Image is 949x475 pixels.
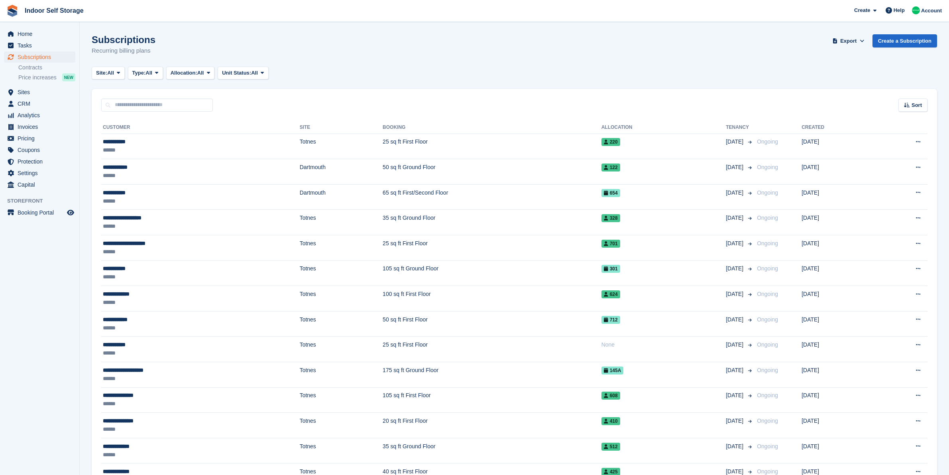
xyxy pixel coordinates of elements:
span: Type: [132,69,146,77]
span: [DATE] [726,163,745,171]
td: 25 sq ft First Floor [383,134,601,159]
a: menu [4,51,75,63]
td: 50 sq ft Ground Floor [383,159,601,185]
td: Totnes [300,134,383,159]
span: 328 [601,214,620,222]
h1: Subscriptions [92,34,155,45]
span: Allocation: [171,69,197,77]
span: [DATE] [726,189,745,197]
span: Capital [18,179,65,190]
span: 624 [601,290,620,298]
td: 65 sq ft First/Second Floor [383,184,601,210]
span: 701 [601,240,620,248]
td: Dartmouth [300,159,383,185]
a: menu [4,121,75,132]
td: 20 sq ft First Floor [383,413,601,438]
span: [DATE] [726,138,745,146]
span: [DATE] [726,290,745,298]
a: menu [4,98,75,109]
td: [DATE] [802,311,874,337]
img: stora-icon-8386f47178a22dfd0bd8f6a31ec36ba5ce8667c1dd55bd0f319d3a0aa187defe.svg [6,5,18,17]
a: menu [4,179,75,190]
span: Protection [18,156,65,167]
span: All [107,69,114,77]
td: [DATE] [802,362,874,388]
th: Created [802,121,874,134]
td: [DATE] [802,337,874,362]
span: 145A [601,367,624,374]
span: [DATE] [726,366,745,374]
div: NEW [62,73,75,81]
span: [DATE] [726,417,745,425]
span: [DATE] [726,341,745,349]
td: 50 sq ft First Floor [383,311,601,337]
td: 35 sq ft Ground Floor [383,438,601,463]
td: [DATE] [802,286,874,311]
span: All [145,69,152,77]
td: [DATE] [802,387,874,413]
th: Site [300,121,383,134]
div: None [601,341,726,349]
td: Totnes [300,387,383,413]
span: Ongoing [757,341,778,348]
span: Sort [912,101,922,109]
th: Customer [101,121,300,134]
a: menu [4,168,75,179]
td: [DATE] [802,235,874,261]
td: 25 sq ft First Floor [383,337,601,362]
a: menu [4,40,75,51]
td: Totnes [300,311,383,337]
span: All [197,69,204,77]
span: Booking Portal [18,207,65,218]
span: Coupons [18,144,65,156]
a: Preview store [66,208,75,217]
span: Tasks [18,40,65,51]
span: Ongoing [757,291,778,297]
td: 105 sq ft Ground Floor [383,260,601,286]
span: [DATE] [726,442,745,451]
span: Ongoing [757,418,778,424]
span: [DATE] [726,239,745,248]
span: Ongoing [757,240,778,246]
span: Ongoing [757,138,778,145]
span: 608 [601,392,620,400]
td: Dartmouth [300,184,383,210]
span: Site: [96,69,107,77]
span: Storefront [7,197,79,205]
a: Indoor Self Storage [22,4,87,17]
button: Unit Status: All [218,67,268,80]
td: [DATE] [802,438,874,463]
a: Contracts [18,64,75,71]
th: Allocation [601,121,726,134]
span: All [251,69,258,77]
a: menu [4,28,75,39]
span: Export [840,37,857,45]
span: 654 [601,189,620,197]
span: Ongoing [757,265,778,272]
td: 175 sq ft Ground Floor [383,362,601,388]
span: Help [894,6,905,14]
span: 220 [601,138,620,146]
span: Ongoing [757,316,778,323]
a: menu [4,156,75,167]
th: Tenancy [726,121,754,134]
span: Ongoing [757,443,778,449]
button: Type: All [128,67,163,80]
span: Price increases [18,74,57,81]
span: Settings [18,168,65,179]
span: 410 [601,417,620,425]
span: Home [18,28,65,39]
td: [DATE] [802,184,874,210]
a: menu [4,87,75,98]
td: Totnes [300,235,383,261]
img: Helen Nicholls [912,6,920,14]
span: Ongoing [757,164,778,170]
span: Ongoing [757,189,778,196]
span: CRM [18,98,65,109]
span: Pricing [18,133,65,144]
a: menu [4,144,75,156]
a: Price increases NEW [18,73,75,82]
span: 712 [601,316,620,324]
td: [DATE] [802,413,874,438]
button: Allocation: All [166,67,215,80]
